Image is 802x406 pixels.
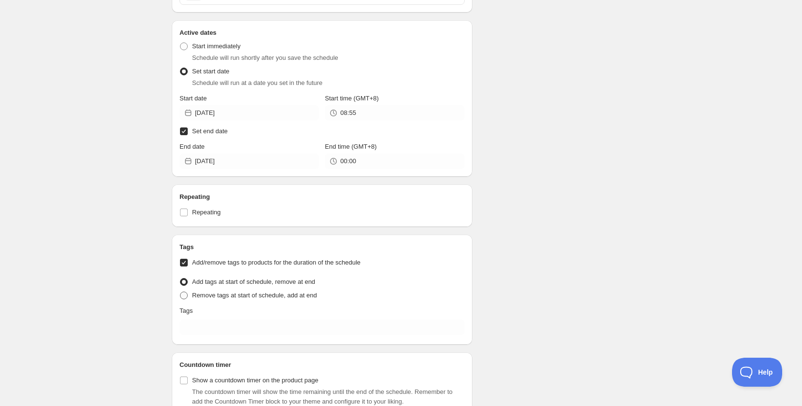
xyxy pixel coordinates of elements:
span: Start time (GMT+8) [325,95,379,102]
span: Start date [180,95,207,102]
span: Set end date [192,127,228,135]
span: End date [180,143,205,150]
span: End time (GMT+8) [325,143,376,150]
h2: Tags [180,242,465,252]
span: Set start date [192,68,229,75]
span: Schedule will run shortly after you save the schedule [192,54,338,61]
span: Repeating [192,209,221,216]
span: Add tags at start of schedule, remove at end [192,278,315,285]
h2: Active dates [180,28,465,38]
h2: Repeating [180,192,465,202]
p: Tags [180,306,193,316]
iframe: Toggle Customer Support [732,358,783,387]
span: Start immediately [192,42,240,50]
span: Remove tags at start of schedule, add at end [192,292,317,299]
span: Schedule will run at a date you set in the future [192,79,322,86]
h2: Countdown timer [180,360,465,370]
span: Show a countdown timer on the product page [192,377,318,384]
span: Add/remove tags to products for the duration of the schedule [192,259,360,266]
